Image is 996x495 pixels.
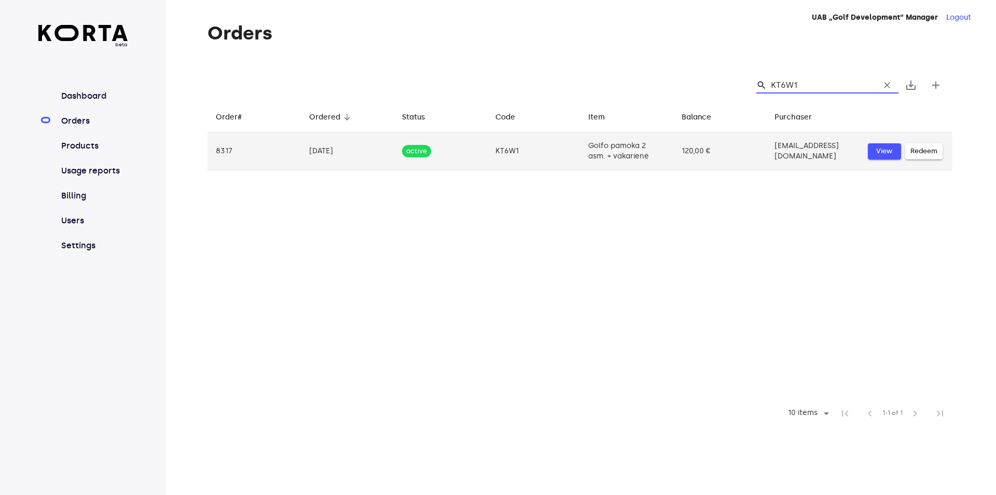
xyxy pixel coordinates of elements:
[588,111,618,124] span: Item
[402,146,431,156] span: active
[673,132,767,170] td: 120,00 €
[905,143,943,159] button: Redeem
[495,111,515,124] div: Code
[905,79,917,91] span: save_alt
[682,111,725,124] span: Balance
[946,12,971,23] button: Logout
[873,145,896,157] span: View
[342,113,352,122] span: arrow_downward
[216,111,242,124] div: Order#
[785,409,820,418] div: 10 items
[928,401,952,426] span: Last Page
[216,111,255,124] span: Order#
[910,145,937,157] span: Redeem
[487,132,580,170] td: KT6W1
[882,80,892,90] span: clear
[59,190,128,202] a: Billing
[833,401,857,426] span: First Page
[309,111,340,124] div: Ordered
[59,239,128,252] a: Settings
[59,165,128,177] a: Usage reports
[876,74,898,97] button: Clear Search
[59,140,128,152] a: Products
[580,132,673,170] td: Golfo pamoka 2 asm. + vakarienė
[495,111,529,124] span: Code
[868,143,901,159] button: View
[774,111,825,124] span: Purchaser
[923,73,948,98] button: Create new gift card
[588,111,605,124] div: Item
[402,111,425,124] div: Status
[309,111,354,124] span: Ordered
[857,401,882,426] span: Previous Page
[756,80,767,90] span: Search
[766,132,860,170] td: [EMAIL_ADDRESS][DOMAIN_NAME]
[898,73,923,98] button: Export
[38,25,128,48] a: beta
[208,23,952,44] h1: Orders
[930,79,942,91] span: add
[38,41,128,48] span: beta
[682,111,711,124] div: Balance
[59,115,128,127] a: Orders
[774,111,812,124] div: Purchaser
[59,90,128,102] a: Dashboard
[59,215,128,227] a: Users
[781,406,833,421] div: 10 items
[771,77,872,93] input: Search
[812,13,938,22] strong: UAB „Golf Development“ Manager
[882,408,903,419] span: 1-1 of 1
[301,132,394,170] td: [DATE]
[208,132,301,170] td: 8317
[402,111,438,124] span: Status
[903,401,928,426] span: Next Page
[38,25,128,41] img: Korta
